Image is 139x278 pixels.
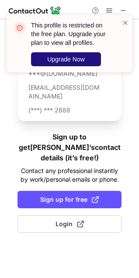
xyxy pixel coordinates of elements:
[17,175,122,193] p: Contact any professional instantly by work/personal emails or phone.
[9,5,61,16] img: ContactOut v5.3.10
[31,52,101,66] button: Upgrade Now
[37,92,102,109] p: [EMAIL_ADDRESS][DOMAIN_NAME]
[17,224,122,241] button: Login
[31,21,111,47] header: This profile is restricted on the free plan. Upgrade your plan to view all profiles.
[47,56,85,63] span: Upgrade Now
[13,21,27,35] img: error
[25,96,34,105] img: https://contactout.com/extension/app/static/media/login-work-icon.638a5007170bc45168077fde17b29a1...
[17,140,122,172] h1: Sign up to get [PERSON_NAME]’s contact details (it’s free!)
[25,115,34,123] img: https://contactout.com/extension/app/static/media/login-phone-icon.bacfcb865e29de816d437549d7f4cb...
[17,200,122,217] button: Sign up for free
[40,204,99,213] span: Sign up for free
[56,228,84,237] span: Login
[105,96,114,105] img: Check Icon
